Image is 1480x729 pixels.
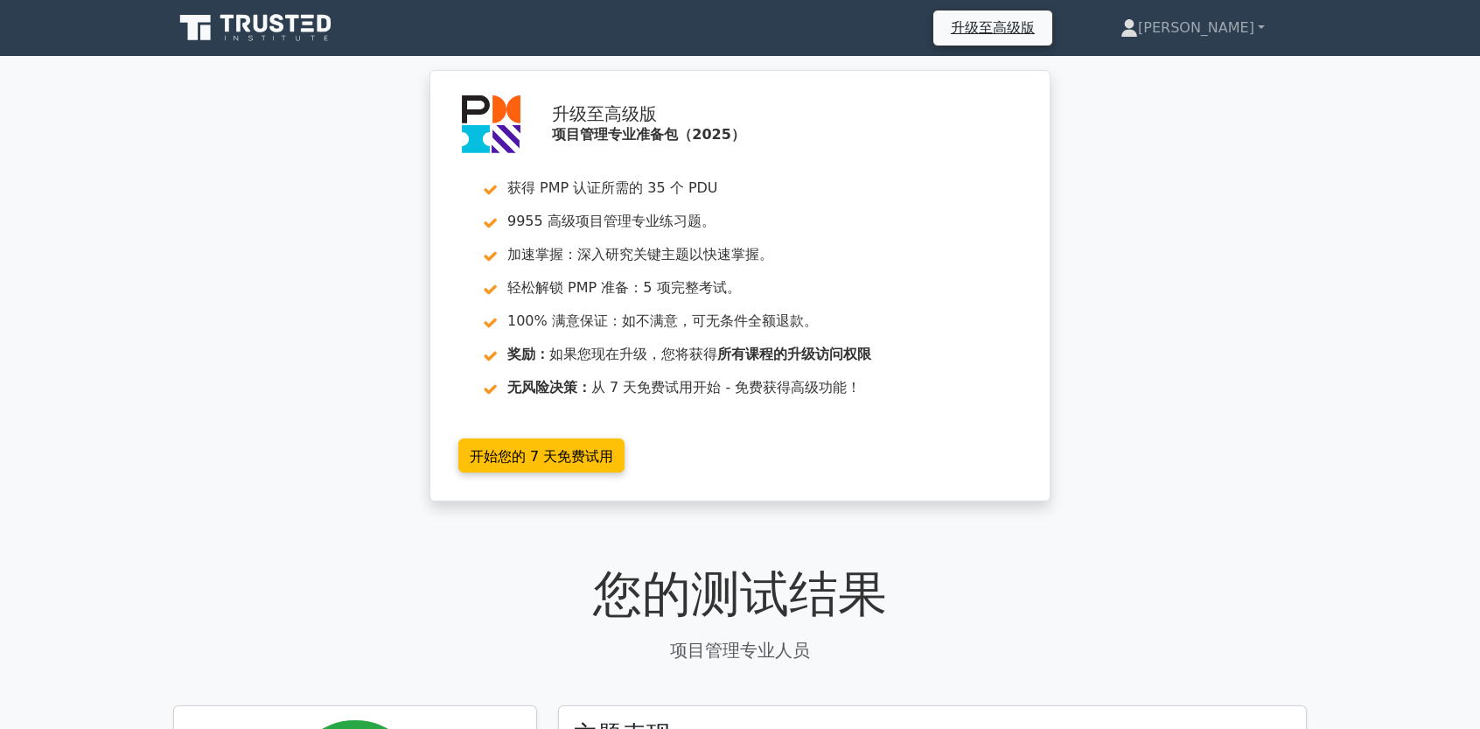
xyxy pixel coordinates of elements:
[940,16,1045,39] a: 升级至高级版
[593,565,887,622] font: 您的测试结果
[670,640,810,661] font: 项目管理专业人员
[951,19,1035,36] font: 升级至高级版
[458,438,625,473] a: 开始您的 7 天免费试用
[1138,19,1254,36] font: [PERSON_NAME]
[1079,11,1307,46] a: [PERSON_NAME]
